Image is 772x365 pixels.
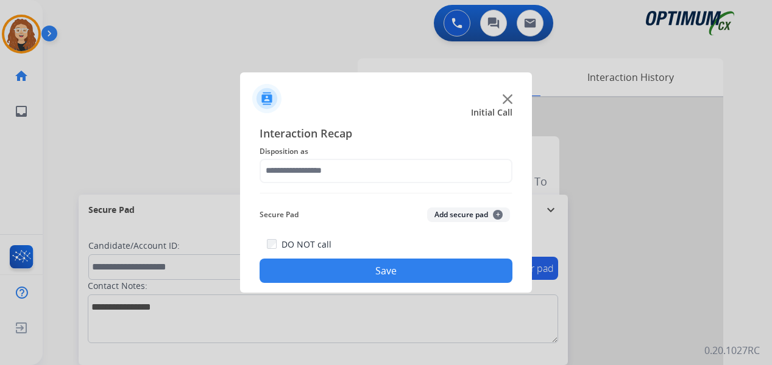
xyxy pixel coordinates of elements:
img: contactIcon [252,84,282,113]
span: Initial Call [471,106,512,119]
button: Save [260,259,512,283]
span: Secure Pad [260,207,299,222]
span: Interaction Recap [260,125,512,144]
label: DO NOT call [282,238,331,251]
img: contact-recap-line.svg [260,193,512,193]
p: 0.20.1027RC [704,343,760,358]
span: + [493,210,503,220]
span: Disposition as [260,144,512,159]
button: Add secure pad+ [427,207,510,222]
